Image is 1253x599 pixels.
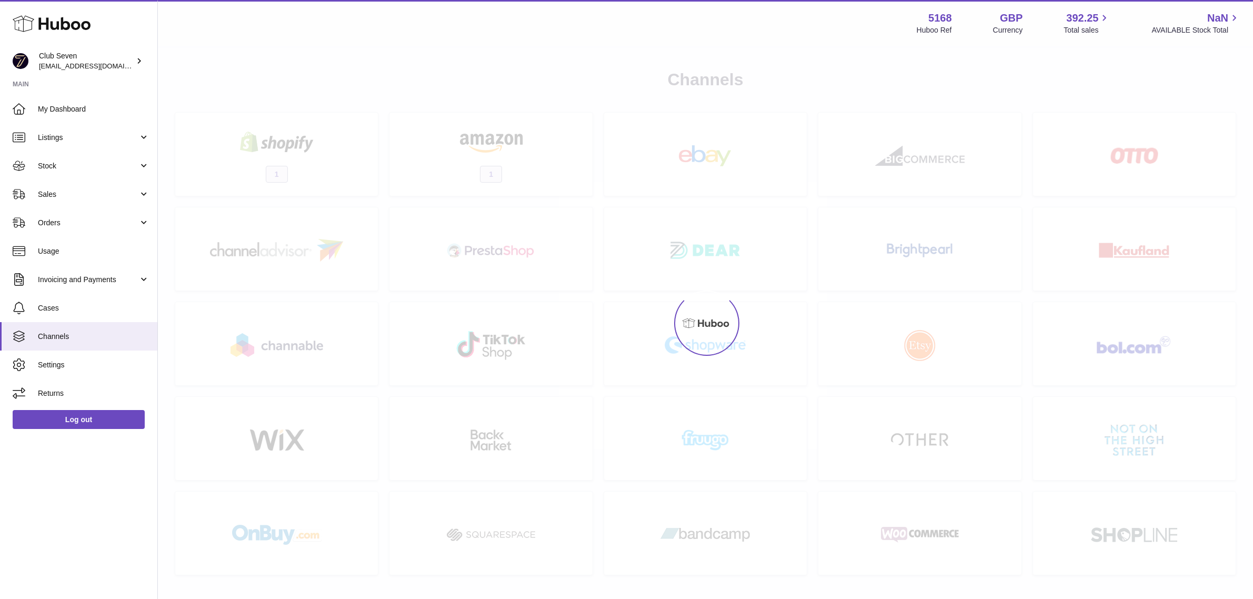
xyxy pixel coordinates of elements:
[38,332,149,342] span: Channels
[38,303,149,313] span: Cases
[38,275,138,285] span: Invoicing and Payments
[39,62,155,70] span: [EMAIL_ADDRESS][DOMAIN_NAME]
[1151,25,1240,35] span: AVAILABLE Stock Total
[38,104,149,114] span: My Dashboard
[38,133,138,143] span: Listings
[917,25,952,35] div: Huboo Ref
[38,246,149,256] span: Usage
[39,51,134,71] div: Club Seven
[13,53,28,69] img: internalAdmin-5168@internal.huboo.com
[38,189,138,199] span: Sales
[1066,11,1098,25] span: 392.25
[928,11,952,25] strong: 5168
[1064,11,1110,35] a: 392.25 Total sales
[38,161,138,171] span: Stock
[993,25,1023,35] div: Currency
[1000,11,1023,25] strong: GBP
[1207,11,1228,25] span: NaN
[1064,25,1110,35] span: Total sales
[38,218,138,228] span: Orders
[38,388,149,398] span: Returns
[13,410,145,429] a: Log out
[38,360,149,370] span: Settings
[1151,11,1240,35] a: NaN AVAILABLE Stock Total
